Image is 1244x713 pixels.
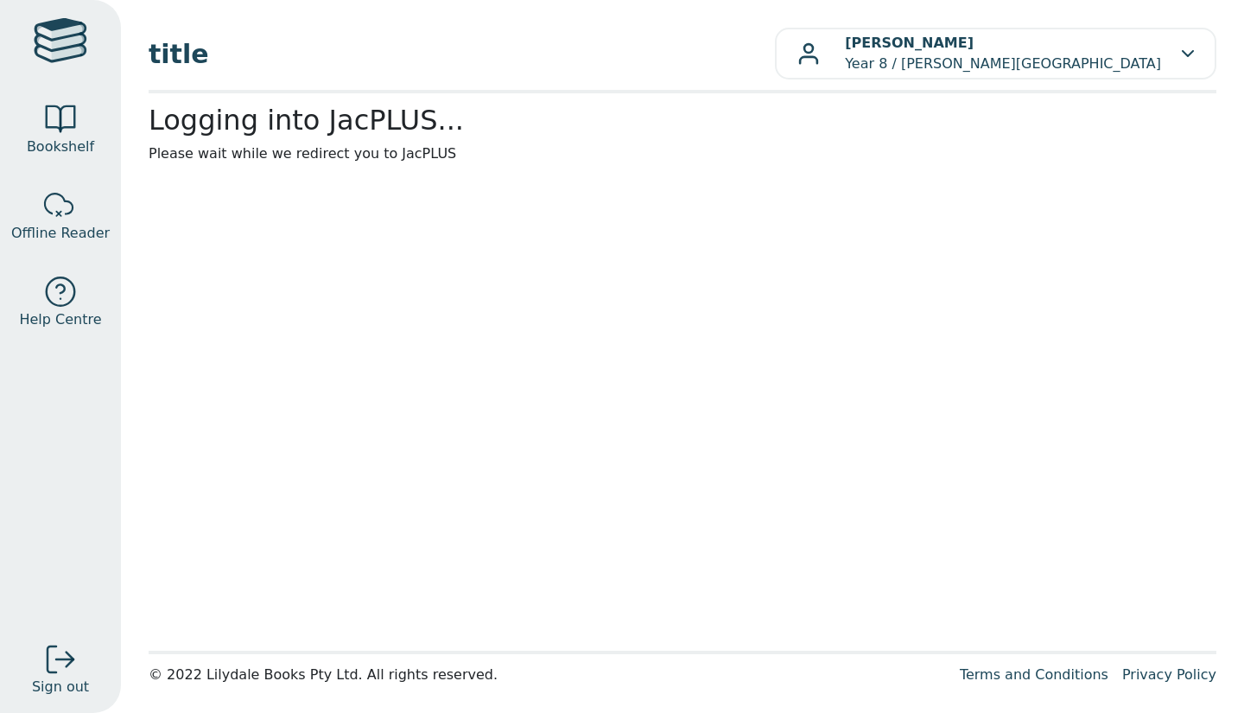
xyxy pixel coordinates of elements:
b: [PERSON_NAME] [845,35,974,51]
a: Privacy Policy [1122,666,1216,683]
a: Terms and Conditions [960,666,1108,683]
span: Offline Reader [11,223,110,244]
h2: Logging into JacPLUS... [149,104,1216,137]
span: Help Centre [19,309,101,330]
span: Sign out [32,677,89,697]
span: Bookshelf [27,137,94,157]
p: Year 8 / [PERSON_NAME][GEOGRAPHIC_DATA] [845,33,1161,74]
button: [PERSON_NAME]Year 8 / [PERSON_NAME][GEOGRAPHIC_DATA] [775,28,1216,80]
div: © 2022 Lilydale Books Pty Ltd. All rights reserved. [149,665,946,685]
span: title [149,35,775,73]
p: Please wait while we redirect you to JacPLUS [149,143,1216,164]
